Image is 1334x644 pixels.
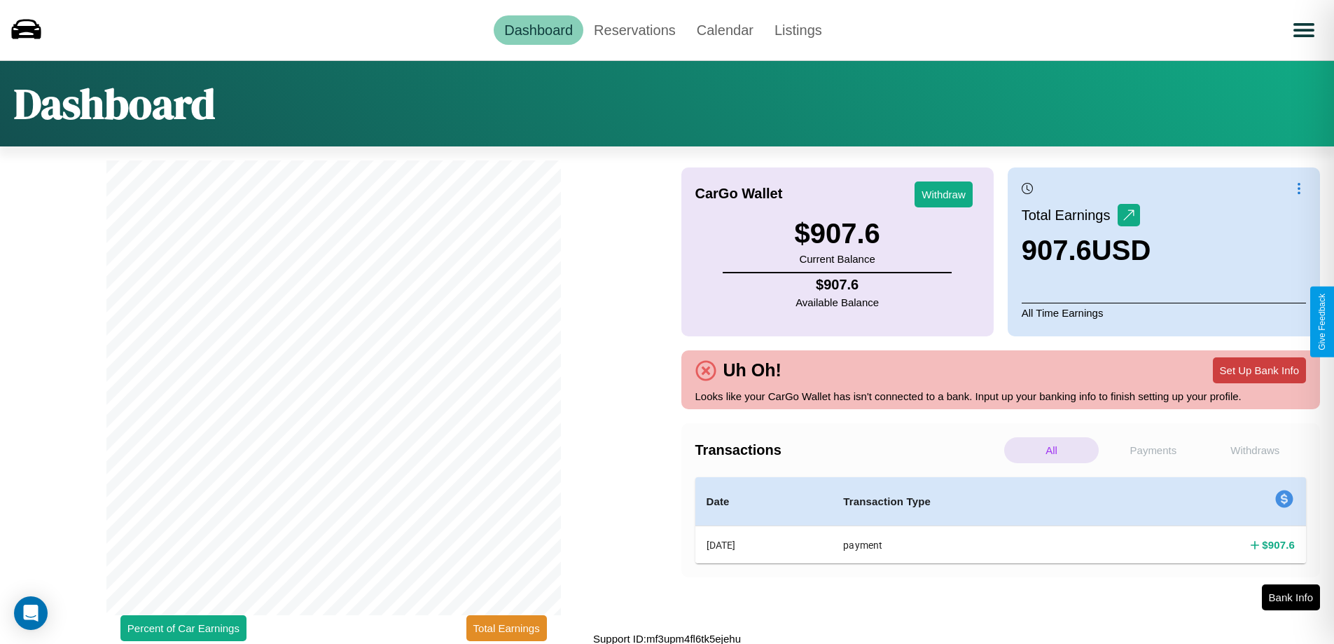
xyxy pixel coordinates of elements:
a: Reservations [583,15,686,45]
h4: CarGo Wallet [695,186,783,202]
h4: Transaction Type [843,493,1111,510]
button: Bank Info [1262,584,1320,610]
p: Total Earnings [1022,203,1118,228]
a: Dashboard [494,15,583,45]
h4: $ 907.6 [1262,537,1295,552]
div: Give Feedback [1317,294,1327,350]
button: Percent of Car Earnings [120,615,246,641]
p: Payments [1106,437,1200,463]
table: simple table [695,477,1307,563]
h3: 907.6 USD [1022,235,1151,266]
h4: $ 907.6 [795,277,879,293]
th: [DATE] [695,526,833,564]
p: Current Balance [794,249,880,268]
button: Withdraw [915,181,973,207]
h4: Uh Oh! [716,360,788,381]
h3: $ 907.6 [794,218,880,249]
h4: Date [707,493,821,510]
p: Withdraws [1208,437,1302,463]
p: All Time Earnings [1022,303,1306,322]
button: Set Up Bank Info [1213,357,1306,383]
p: Available Balance [795,293,879,312]
button: Open menu [1284,11,1323,50]
h1: Dashboard [14,75,215,132]
p: All [1004,437,1099,463]
div: Open Intercom Messenger [14,596,48,630]
a: Listings [764,15,833,45]
p: Looks like your CarGo Wallet has isn't connected to a bank. Input up your banking info to finish ... [695,387,1307,406]
th: payment [832,526,1123,564]
button: Total Earnings [466,615,547,641]
a: Calendar [686,15,764,45]
h4: Transactions [695,442,1001,458]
